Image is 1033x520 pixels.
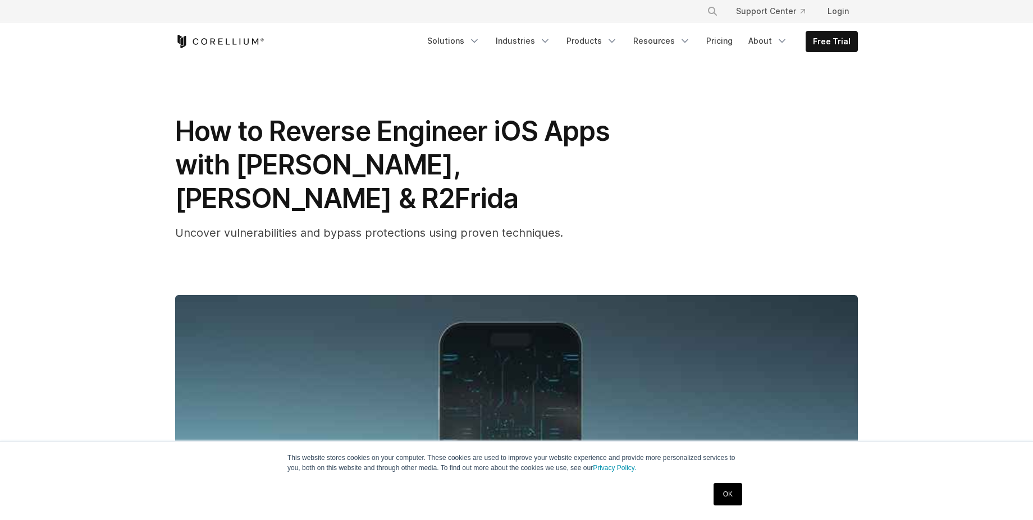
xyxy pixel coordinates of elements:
[700,31,739,51] a: Pricing
[806,31,857,52] a: Free Trial
[489,31,557,51] a: Industries
[175,35,264,48] a: Corellium Home
[627,31,697,51] a: Resources
[819,1,858,21] a: Login
[560,31,624,51] a: Products
[727,1,814,21] a: Support Center
[287,453,746,473] p: This website stores cookies on your computer. These cookies are used to improve your website expe...
[714,483,742,505] a: OK
[593,464,636,472] a: Privacy Policy.
[420,31,858,52] div: Navigation Menu
[742,31,794,51] a: About
[175,114,610,215] span: How to Reverse Engineer iOS Apps with [PERSON_NAME], [PERSON_NAME] & R2Frida
[420,31,487,51] a: Solutions
[693,1,858,21] div: Navigation Menu
[175,226,563,240] span: Uncover vulnerabilities and bypass protections using proven techniques.
[702,1,723,21] button: Search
